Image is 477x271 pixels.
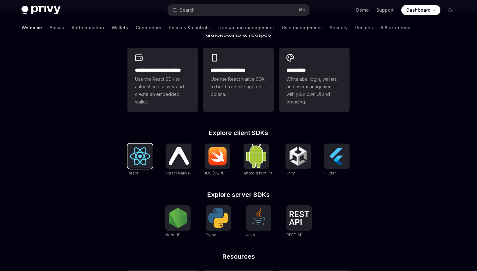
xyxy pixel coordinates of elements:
[127,31,350,38] h2: Quickstarts & recipes
[286,205,312,238] a: REST APIREST API
[356,7,369,13] a: Demo
[127,144,153,176] a: ReactReact
[286,171,295,175] span: Unity
[401,5,440,15] a: Dashboard
[166,171,190,175] span: React Native
[130,147,150,165] img: React
[206,205,231,238] a: PythonPython
[50,20,64,35] a: Basics
[211,75,266,98] span: Use the React Native SDK to build a mobile app on Solana.
[246,233,255,237] span: Java
[169,147,189,165] img: React Native
[286,144,311,176] a: UnityUnity
[246,205,271,238] a: JavaJava
[135,75,191,106] span: Use the React SDK to authenticate a user and create an embedded wallet.
[169,20,210,35] a: Policies & controls
[324,171,336,175] span: Flutter
[289,211,309,225] img: REST API
[127,171,138,175] span: React
[445,5,456,15] button: Toggle dark mode
[282,20,322,35] a: User management
[324,144,350,176] a: FlutterFlutter
[244,144,272,176] a: Android (Kotlin)Android (Kotlin)
[330,20,348,35] a: Security
[205,171,225,175] span: iOS (Swift)
[208,208,228,228] img: Python
[206,233,219,237] span: Python
[376,7,394,13] a: Support
[299,8,305,13] span: ⌘ K
[168,208,188,228] img: NodeJS
[286,75,342,106] span: Whitelabel login, wallets, and user management with your own UI and branding.
[380,20,410,35] a: API reference
[112,20,128,35] a: Wallets
[208,147,228,166] img: iOS (Swift)
[288,146,308,166] img: Unity
[246,144,266,168] img: Android (Kotlin)
[165,205,191,238] a: NodeJSNodeJS
[166,144,191,176] a: React NativeReact Native
[249,208,269,228] img: Java
[127,130,350,136] h2: Explore client SDKs
[180,6,197,14] div: Search...
[127,253,350,260] h2: Resources
[279,48,350,112] a: **** *****Whitelabel login, wallets, and user management with your own UI and branding.
[165,233,180,237] span: NodeJS
[217,20,274,35] a: Transaction management
[286,233,303,237] span: REST API
[327,146,347,166] img: Flutter
[127,191,350,198] h2: Explore server SDKs
[205,144,230,176] a: iOS (Swift)iOS (Swift)
[72,20,104,35] a: Authentication
[21,20,42,35] a: Welcome
[203,48,274,112] a: **** **** **** ***Use the React Native SDK to build a mobile app on Solana.
[355,20,373,35] a: Recipes
[21,6,61,15] img: dark logo
[168,4,309,16] button: Open search
[136,20,161,35] a: Connectors
[244,171,272,175] span: Android (Kotlin)
[406,7,431,13] span: Dashboard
